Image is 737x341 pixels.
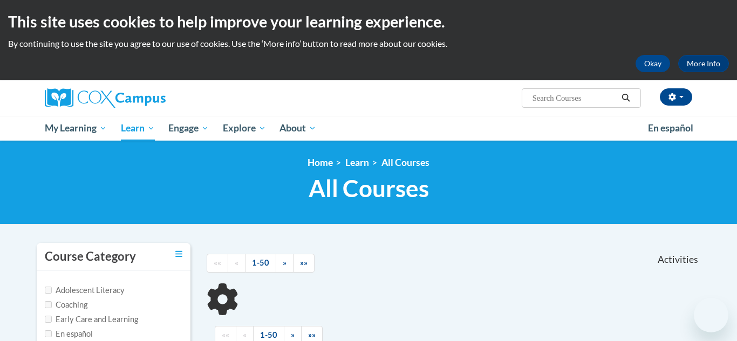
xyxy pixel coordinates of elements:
[222,330,229,339] span: ««
[694,298,728,332] iframe: Button to launch messaging window
[381,157,429,168] a: All Courses
[283,258,286,267] span: »
[641,117,700,140] a: En español
[291,330,295,339] span: »
[38,116,114,141] a: My Learning
[45,330,52,337] input: Checkbox for Options
[161,116,216,141] a: Engage
[300,258,308,267] span: »»
[279,122,316,135] span: About
[228,254,245,273] a: Previous
[45,88,250,108] a: Cox Campus
[8,38,729,50] p: By continuing to use the site you agree to our use of cookies. Use the ‘More info’ button to read...
[245,254,276,273] a: 1-50
[660,88,692,106] button: Account Settings
[214,258,221,267] span: ««
[29,116,708,141] div: Main menu
[308,330,316,339] span: »»
[45,299,87,311] label: Coaching
[293,254,315,273] a: End
[168,122,209,135] span: Engage
[223,122,266,135] span: Explore
[175,248,182,260] a: Toggle collapse
[45,88,166,108] img: Cox Campus
[45,314,138,325] label: Early Care and Learning
[636,55,670,72] button: Okay
[45,328,93,340] label: En español
[618,92,634,105] button: Search
[235,258,238,267] span: «
[207,254,228,273] a: Begining
[114,116,162,141] a: Learn
[8,11,729,32] h2: This site uses cookies to help improve your learning experience.
[309,174,429,203] span: All Courses
[648,122,693,134] span: En español
[45,284,125,296] label: Adolescent Literacy
[216,116,273,141] a: Explore
[678,55,729,72] a: More Info
[276,254,294,273] a: Next
[243,330,247,339] span: «
[345,157,369,168] a: Learn
[45,122,107,135] span: My Learning
[45,248,136,265] h3: Course Category
[45,301,52,308] input: Checkbox for Options
[45,316,52,323] input: Checkbox for Options
[45,287,52,294] input: Checkbox for Options
[273,116,324,141] a: About
[531,92,618,105] input: Search Courses
[308,157,333,168] a: Home
[121,122,155,135] span: Learn
[658,254,698,266] span: Activities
